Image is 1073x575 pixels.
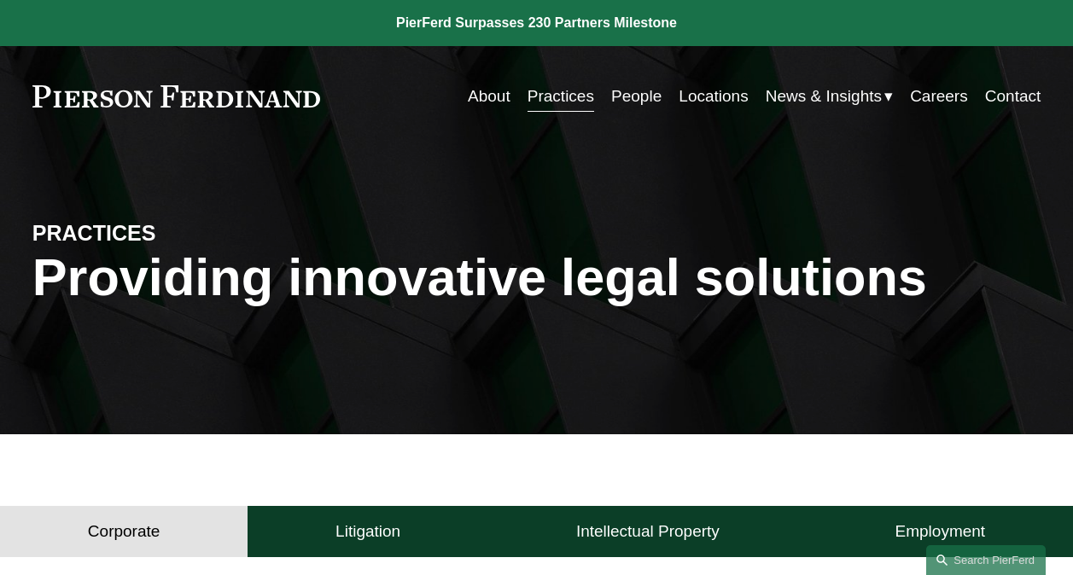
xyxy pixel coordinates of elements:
[32,220,284,247] h4: PRACTICES
[528,80,594,113] a: Practices
[766,80,893,113] a: folder dropdown
[895,521,986,542] h4: Employment
[32,247,1041,307] h1: Providing innovative legal solutions
[468,80,510,113] a: About
[611,80,662,113] a: People
[766,82,882,111] span: News & Insights
[985,80,1041,113] a: Contact
[335,521,400,542] h4: Litigation
[910,80,968,113] a: Careers
[88,521,160,542] h4: Corporate
[926,545,1046,575] a: Search this site
[679,80,748,113] a: Locations
[576,521,720,542] h4: Intellectual Property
